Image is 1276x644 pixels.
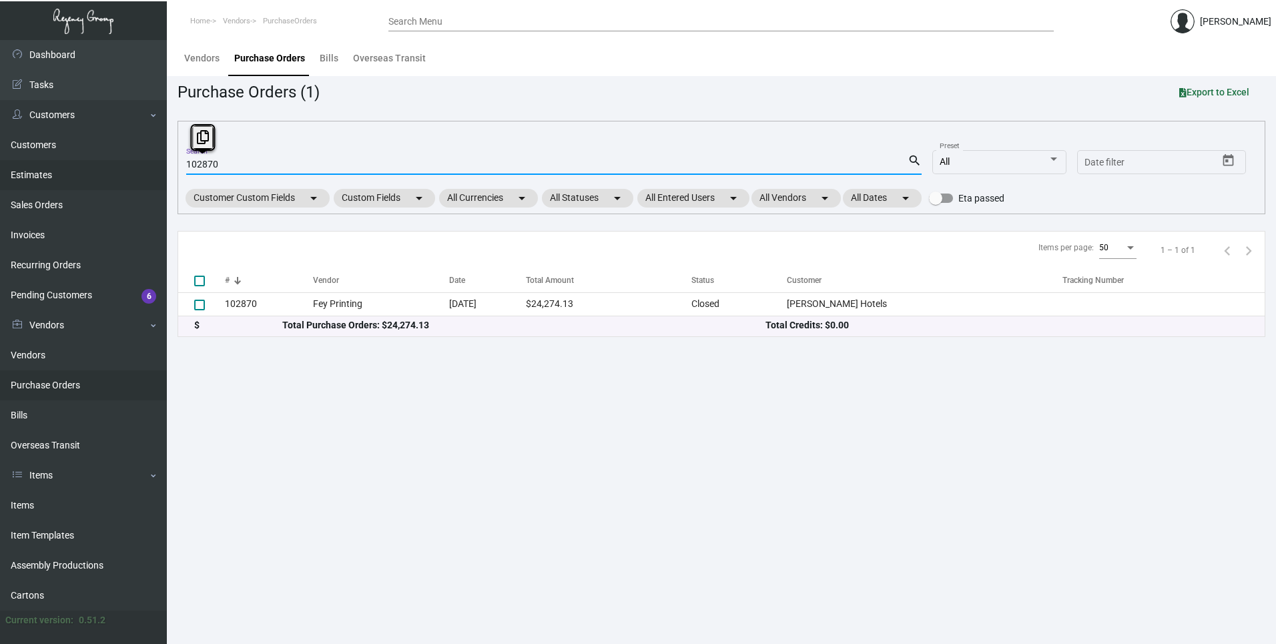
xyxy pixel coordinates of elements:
[691,292,787,316] td: Closed
[197,130,209,144] i: Copy
[223,17,250,25] span: Vendors
[306,190,322,206] mat-icon: arrow_drop_down
[958,190,1004,206] span: Eta passed
[725,190,741,206] mat-icon: arrow_drop_down
[334,189,435,208] mat-chip: Custom Fields
[225,274,230,286] div: #
[449,274,465,286] div: Date
[449,292,527,316] td: [DATE]
[787,292,1062,316] td: [PERSON_NAME] Hotels
[940,156,950,167] span: All
[353,51,426,65] div: Overseas Transit
[514,190,530,206] mat-icon: arrow_drop_down
[190,17,210,25] span: Home
[1179,87,1249,97] span: Export to Excel
[691,274,714,286] div: Status
[449,274,527,286] div: Date
[313,274,449,286] div: Vendor
[178,80,320,104] div: Purchase Orders (1)
[1238,240,1259,261] button: Next page
[1137,157,1201,168] input: End date
[751,189,841,208] mat-chip: All Vendors
[787,274,822,286] div: Customer
[526,274,574,286] div: Total Amount
[1099,244,1137,253] mat-select: Items per page:
[282,318,765,332] div: Total Purchase Orders: $24,274.13
[1171,9,1195,33] img: admin@bootstrapmaster.com
[526,274,691,286] div: Total Amount
[1099,243,1108,252] span: 50
[908,153,922,169] mat-icon: search
[5,613,73,627] div: Current version:
[898,190,914,206] mat-icon: arrow_drop_down
[787,274,1062,286] div: Customer
[1218,150,1239,172] button: Open calendar
[843,189,922,208] mat-chip: All Dates
[609,190,625,206] mat-icon: arrow_drop_down
[234,51,305,65] div: Purchase Orders
[1062,274,1265,286] div: Tracking Number
[1062,274,1124,286] div: Tracking Number
[1161,244,1195,256] div: 1 – 1 of 1
[225,292,313,316] td: 102870
[320,51,338,65] div: Bills
[1200,15,1271,29] div: [PERSON_NAME]
[79,613,105,627] div: 0.51.2
[817,190,833,206] mat-icon: arrow_drop_down
[1217,240,1238,261] button: Previous page
[411,190,427,206] mat-icon: arrow_drop_down
[765,318,1249,332] div: Total Credits: $0.00
[1169,80,1260,104] button: Export to Excel
[637,189,749,208] mat-chip: All Entered Users
[542,189,633,208] mat-chip: All Statuses
[263,17,317,25] span: PurchaseOrders
[313,292,449,316] td: Fey Printing
[184,51,220,65] div: Vendors
[186,189,330,208] mat-chip: Customer Custom Fields
[313,274,339,286] div: Vendor
[439,189,538,208] mat-chip: All Currencies
[194,318,282,332] div: $
[691,274,787,286] div: Status
[1038,242,1094,254] div: Items per page:
[526,292,691,316] td: $24,274.13
[1084,157,1126,168] input: Start date
[225,274,313,286] div: #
